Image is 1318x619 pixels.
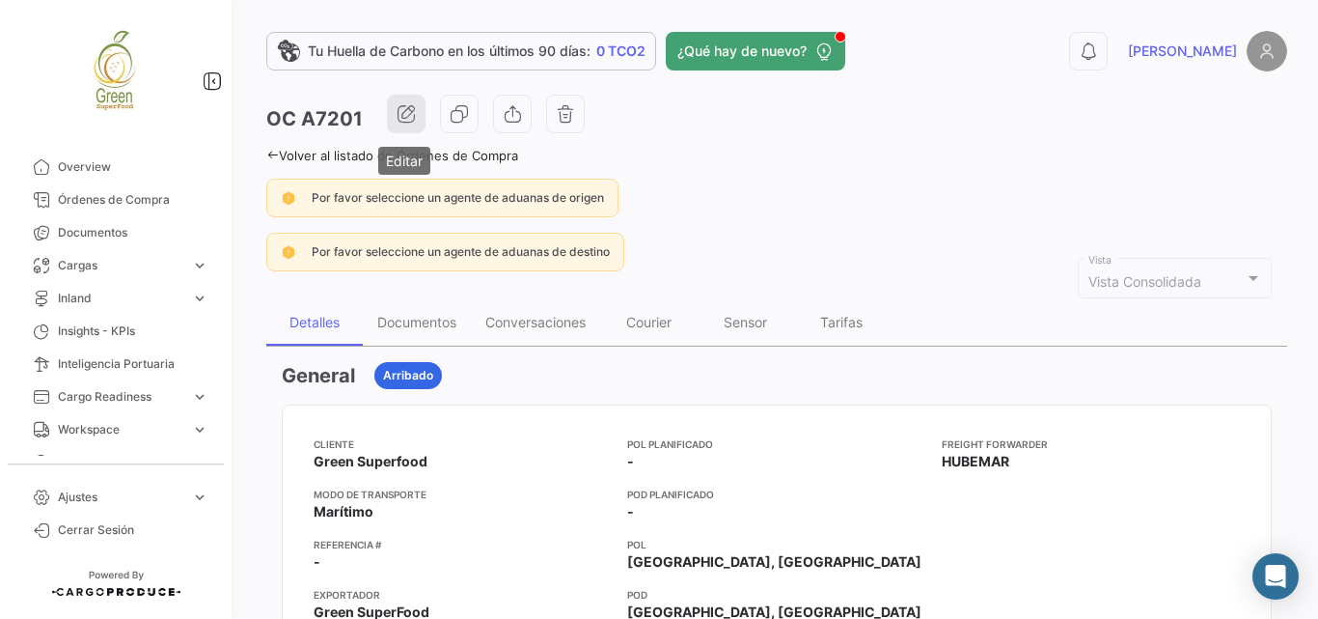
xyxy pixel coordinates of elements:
[289,314,340,330] div: Detalles
[58,224,208,241] span: Documentos
[308,42,590,61] span: Tu Huella de Carbono en los últimos 90 días:
[266,148,518,163] a: Volver al listado de Órdenes de Compra
[58,323,208,340] span: Insights - KPIs
[314,452,427,471] span: Green Superfood
[58,290,183,307] span: Inland
[191,388,208,406] span: expand_more
[15,348,216,380] a: Inteligencia Portuaria
[1088,273,1201,290] mat-select-trigger: Vista Consolidada
[191,421,208,438] span: expand_more
[191,489,208,506] span: expand_more
[1252,553,1299,600] div: Abrir Intercom Messenger
[666,32,845,70] button: ¿Qué hay de nuevo?
[724,314,767,330] div: Sensor
[596,42,645,61] span: 0 TCO2
[314,436,612,452] app-card-info-title: Cliente
[312,244,610,259] span: Por favor seleccione un agente de aduanas de destino
[191,290,208,307] span: expand_more
[942,436,1240,452] app-card-info-title: Freight Forwarder
[58,521,208,539] span: Cerrar Sesión
[266,105,363,132] h3: OC A7201
[314,537,612,552] app-card-info-title: Referencia #
[378,147,430,175] div: Editar
[677,42,807,61] span: ¿Qué hay de nuevo?
[15,315,216,348] a: Insights - KPIs
[58,355,208,373] span: Inteligencia Portuaria
[68,23,164,120] img: 82d34080-0056-4c5d-9242-5a2d203e083a.jpeg
[820,314,863,330] div: Tarifas
[15,151,216,183] a: Overview
[58,191,208,209] span: Órdenes de Compra
[312,190,604,205] span: Por favor seleccione un agente de aduanas de origen
[627,487,925,502] app-card-info-title: POD Planificado
[377,314,456,330] div: Documentos
[58,489,183,506] span: Ajustes
[282,362,355,389] h3: General
[58,158,208,176] span: Overview
[626,314,672,330] div: Courier
[314,552,320,572] span: -
[314,502,373,521] span: Marítimo
[15,183,216,216] a: Órdenes de Compra
[191,257,208,274] span: expand_more
[627,537,925,552] app-card-info-title: POL
[627,436,925,452] app-card-info-title: POL Planificado
[485,314,586,330] div: Conversaciones
[1247,31,1287,71] img: placeholder-user.png
[314,587,612,603] app-card-info-title: Exportador
[314,487,612,502] app-card-info-title: Modo de Transporte
[266,32,656,70] a: Tu Huella de Carbono en los últimos 90 días:0 TCO2
[627,452,634,471] span: -
[383,367,433,384] span: Arribado
[627,587,925,603] app-card-info-title: POD
[1128,42,1237,61] span: [PERSON_NAME]
[58,454,208,471] span: Programas
[627,502,634,521] span: -
[15,446,216,479] a: Programas
[58,388,183,406] span: Cargo Readiness
[15,216,216,249] a: Documentos
[58,421,183,438] span: Workspace
[58,257,183,274] span: Cargas
[627,552,921,572] span: [GEOGRAPHIC_DATA], [GEOGRAPHIC_DATA]
[942,452,1009,471] span: HUBEMAR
